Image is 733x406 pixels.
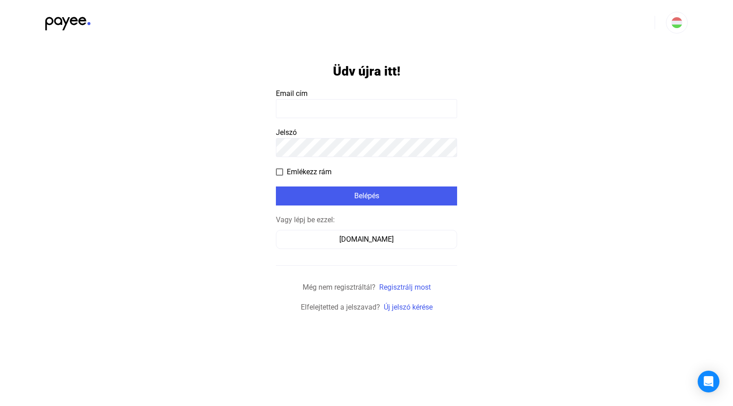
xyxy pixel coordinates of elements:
span: Emlékezz rám [287,167,332,177]
button: [DOMAIN_NAME] [276,230,457,249]
h1: Üdv újra itt! [333,63,400,79]
a: Regisztrálj most [379,283,431,291]
span: Elfelejtetted a jelszavad? [301,303,380,311]
span: Jelszó [276,128,297,137]
div: Belépés [279,191,454,201]
img: black-payee-blue-dot.svg [45,12,91,30]
button: HU [666,12,688,33]
a: Új jelszó kérése [384,303,433,311]
div: Vagy lépj be ezzel: [276,215,457,225]
img: HU [671,17,682,28]
a: [DOMAIN_NAME] [276,235,457,244]
span: Még nem regisztráltál? [303,283,376,291]
div: [DOMAIN_NAME] [279,234,454,245]
button: Belépés [276,186,457,205]
div: Open Intercom Messenger [698,371,719,392]
span: Email cím [276,89,308,98]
